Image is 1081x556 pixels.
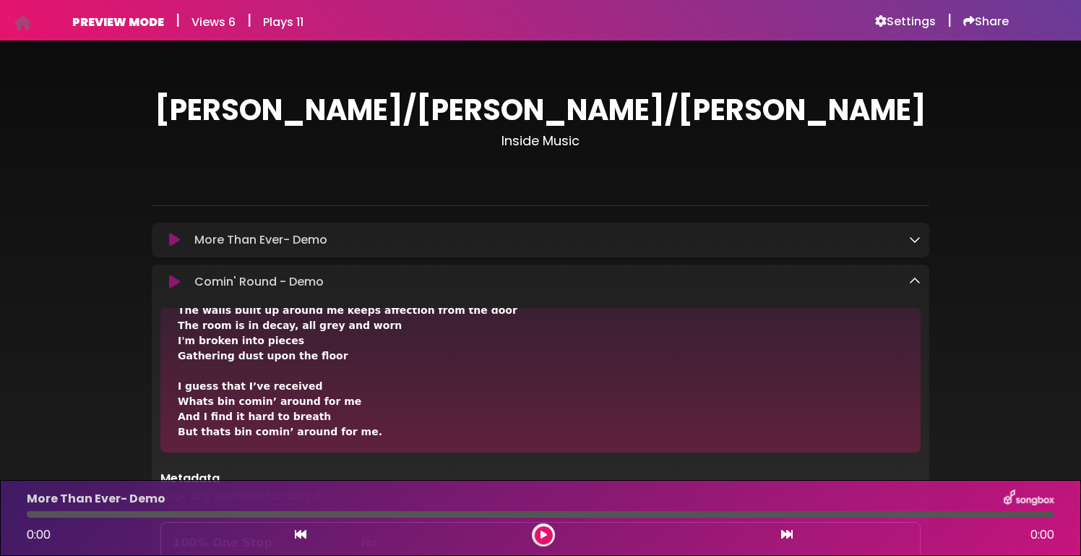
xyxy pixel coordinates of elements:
[194,273,324,291] p: Comin' Round - Demo
[27,490,165,508] p: More Than Ever- Demo
[72,15,164,29] h6: PREVIEW MODE
[194,231,327,249] p: More Than Ever- Demo
[152,93,929,127] h1: [PERSON_NAME]/[PERSON_NAME]/[PERSON_NAME]
[27,526,51,543] span: 0:00
[963,14,1009,29] a: Share
[191,15,236,29] h6: Views 6
[247,12,251,29] h5: |
[1004,489,1054,508] img: songbox-logo-white.png
[947,12,952,29] h5: |
[875,14,936,29] a: Settings
[263,15,303,29] h6: Plays 11
[176,12,180,29] h5: |
[1030,526,1054,544] span: 0:00
[160,470,921,487] p: Metadata
[152,133,929,149] h3: Inside Music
